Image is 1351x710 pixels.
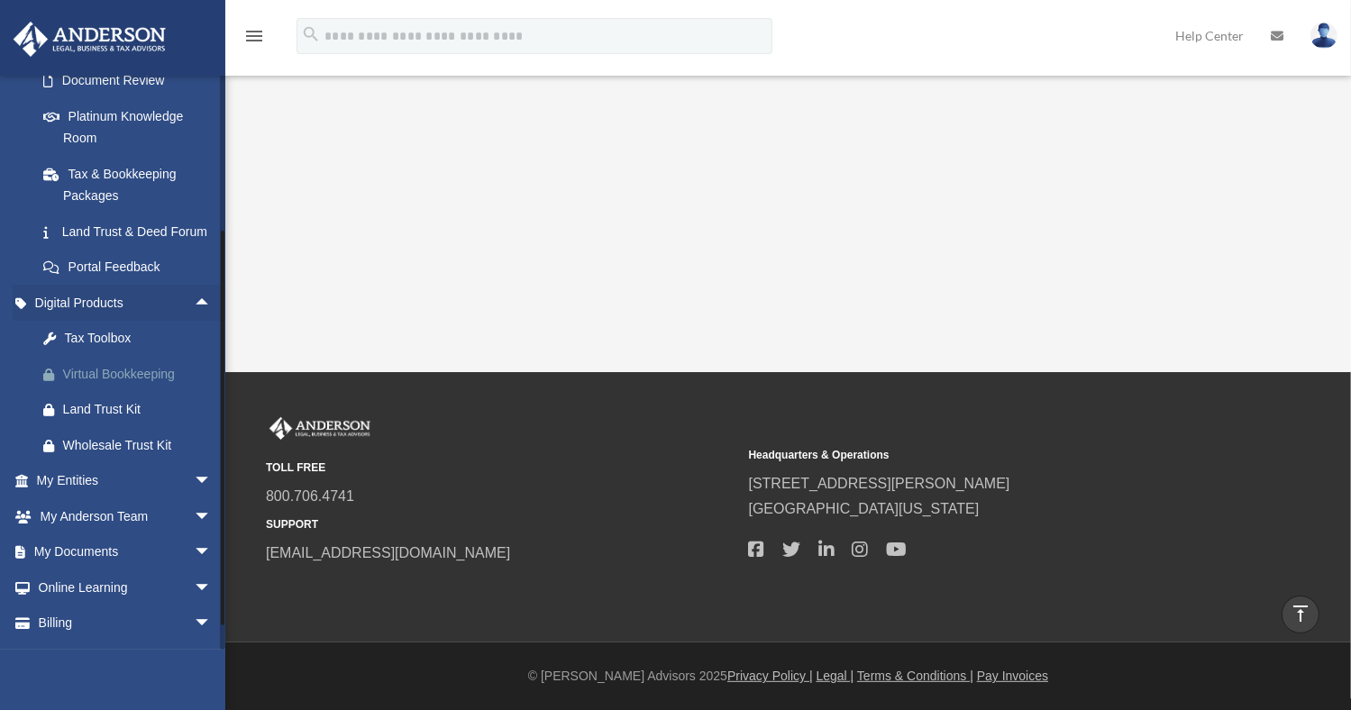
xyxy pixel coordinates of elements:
[817,669,854,683] a: Legal |
[194,569,230,606] span: arrow_drop_down
[266,459,736,478] small: TOLL FREE
[194,534,230,571] span: arrow_drop_down
[225,665,1351,687] div: © [PERSON_NAME] Advisors 2025
[25,427,239,463] a: Wholesale Trust Kit
[194,605,230,642] span: arrow_drop_down
[25,98,239,156] a: Platinum Knowledge Room
[727,669,813,683] a: Privacy Policy |
[13,285,239,321] a: Digital Productsarrow_drop_up
[8,22,171,57] img: Anderson Advisors Platinum Portal
[243,32,265,47] a: menu
[13,498,239,534] a: My Anderson Teamarrow_drop_down
[25,214,239,250] a: Land Trust & Deed Forum
[243,25,265,47] i: menu
[63,363,216,386] div: Virtual Bookkeeping
[194,285,230,322] span: arrow_drop_up
[63,434,216,457] div: Wholesale Trust Kit
[63,327,216,350] div: Tax Toolbox
[25,250,239,286] a: Portal Feedback
[857,669,973,683] a: Terms & Conditions |
[266,545,510,560] a: [EMAIL_ADDRESS][DOMAIN_NAME]
[13,463,239,499] a: My Entitiesarrow_drop_down
[749,446,1219,465] small: Headquarters & Operations
[1310,23,1337,49] img: User Pic
[266,515,736,534] small: SUPPORT
[194,463,230,500] span: arrow_drop_down
[25,356,239,392] a: Virtual Bookkeeping
[266,417,374,441] img: Anderson Advisors Platinum Portal
[194,498,230,535] span: arrow_drop_down
[266,488,354,504] a: 800.706.4741
[13,605,239,642] a: Billingarrow_drop_down
[25,321,239,357] a: Tax Toolbox
[749,476,1010,491] a: [STREET_ADDRESS][PERSON_NAME]
[1290,603,1311,624] i: vertical_align_top
[13,569,239,605] a: Online Learningarrow_drop_down
[63,398,216,421] div: Land Trust Kit
[749,501,980,516] a: [GEOGRAPHIC_DATA][US_STATE]
[13,534,239,570] a: My Documentsarrow_drop_down
[13,641,239,677] a: Events Calendar
[25,63,239,99] a: Document Review
[1282,596,1319,633] a: vertical_align_top
[977,669,1048,683] a: Pay Invoices
[25,392,239,428] a: Land Trust Kit
[25,156,239,214] a: Tax & Bookkeeping Packages
[301,24,321,44] i: search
